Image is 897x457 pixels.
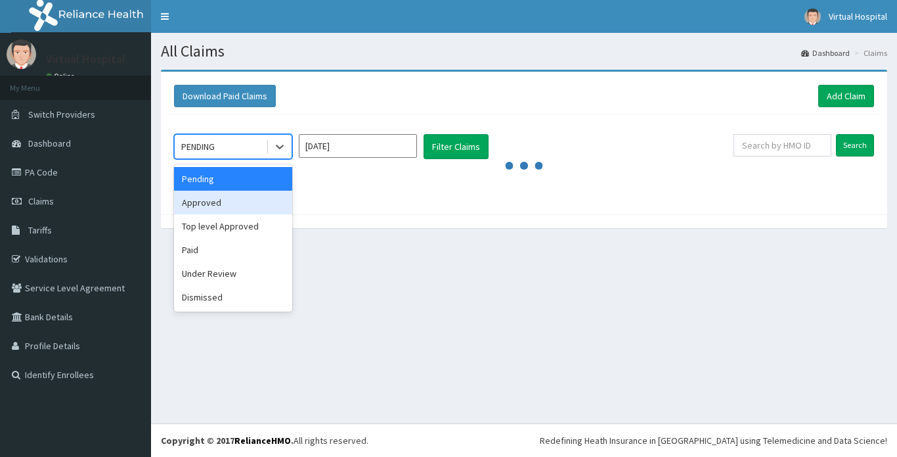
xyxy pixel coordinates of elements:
[174,85,276,107] button: Download Paid Claims
[299,134,417,158] input: Select Month and Year
[174,238,292,262] div: Paid
[161,43,887,60] h1: All Claims
[424,134,489,159] button: Filter Claims
[174,191,292,214] div: Approved
[28,137,71,149] span: Dashboard
[174,262,292,285] div: Under Review
[801,47,850,59] a: Dashboard
[851,47,887,59] li: Claims
[234,435,291,446] a: RelianceHMO
[818,85,874,107] a: Add Claim
[151,423,897,457] footer: All rights reserved.
[540,434,887,447] div: Redefining Heath Insurance in [GEOGRAPHIC_DATA] using Telemedicine and Data Science!
[174,167,292,191] div: Pending
[46,53,125,65] p: Virtual Hospital
[829,11,887,22] span: Virtual Hospital
[28,108,95,120] span: Switch Providers
[161,435,294,446] strong: Copyright © 2017 .
[7,39,36,69] img: User Image
[46,72,77,81] a: Online
[504,146,544,185] svg: audio-loading
[181,140,215,153] div: PENDING
[804,9,821,25] img: User Image
[174,214,292,238] div: Top level Approved
[836,134,874,156] input: Search
[174,285,292,309] div: Dismissed
[28,195,54,207] span: Claims
[733,134,831,156] input: Search by HMO ID
[28,224,52,236] span: Tariffs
